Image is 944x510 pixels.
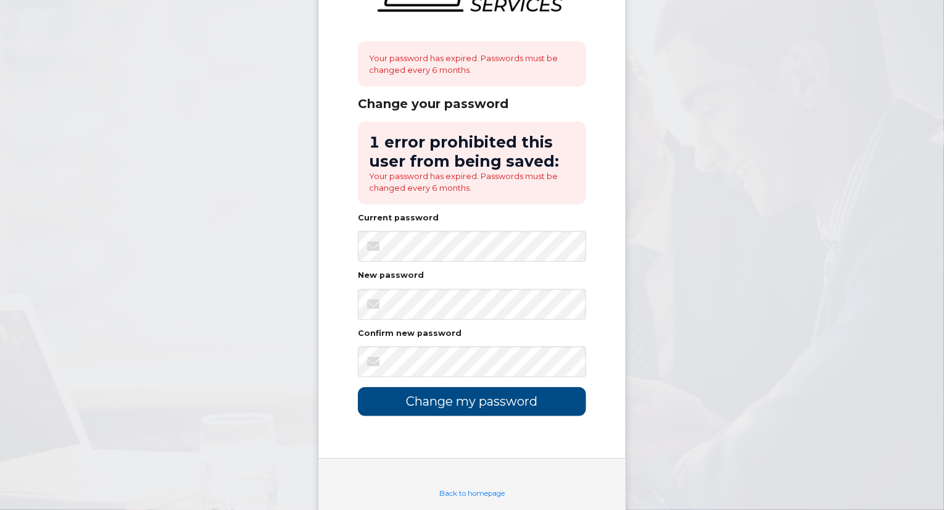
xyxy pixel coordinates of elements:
label: Confirm new password [358,330,462,338]
a: Back to homepage [439,489,505,498]
div: Your password has expired. Passwords must be changed every 6 months. [358,41,586,86]
li: Your password has expired. Passwords must be changed every 6 months. [369,170,575,193]
input: Change my password [358,387,586,416]
label: Current password [358,214,439,222]
h2: 1 error prohibited this user from being saved: [369,133,575,170]
div: Change your password [358,96,586,112]
label: New password [358,272,424,280]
